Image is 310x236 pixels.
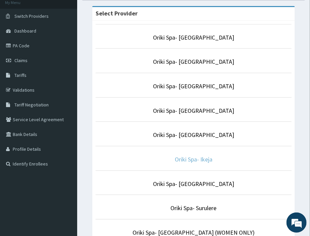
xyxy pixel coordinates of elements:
[14,72,27,78] span: Tariffs
[14,28,36,34] span: Dashboard
[175,155,212,163] a: Oriki Spa- Ikeja
[153,107,234,114] a: Oriki Spa- [GEOGRAPHIC_DATA]
[96,9,138,17] strong: Select Provider
[153,82,234,90] a: Oriki Spa- [GEOGRAPHIC_DATA]
[14,13,49,19] span: Switch Providers
[14,57,28,63] span: Claims
[153,180,234,188] a: Oriki Spa- [GEOGRAPHIC_DATA]
[153,131,234,139] a: Oriki Spa- [GEOGRAPHIC_DATA]
[153,34,234,41] a: Oriki Spa- [GEOGRAPHIC_DATA]
[14,102,49,108] span: Tariff Negotiation
[153,58,234,65] a: Oriki Spa- [GEOGRAPHIC_DATA]
[171,204,217,212] a: Oriki Spa- Surulere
